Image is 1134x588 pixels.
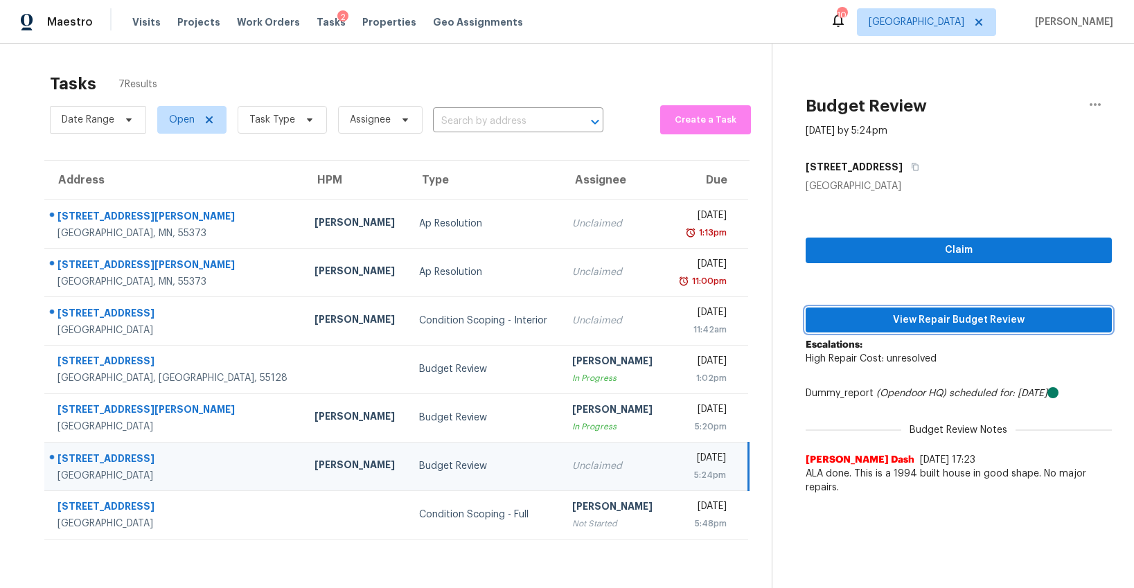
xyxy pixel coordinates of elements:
[561,161,666,199] th: Assignee
[419,265,550,279] div: Ap Resolution
[57,469,292,483] div: [GEOGRAPHIC_DATA]
[47,15,93,29] span: Maestro
[57,226,292,240] div: [GEOGRAPHIC_DATA], MN, 55373
[314,409,397,427] div: [PERSON_NAME]
[666,161,748,199] th: Due
[57,209,292,226] div: [STREET_ADDRESS][PERSON_NAME]
[314,215,397,233] div: [PERSON_NAME]
[132,15,161,29] span: Visits
[57,499,292,517] div: [STREET_ADDRESS]
[949,389,1047,398] i: scheduled for: [DATE]
[806,238,1112,263] button: Claim
[869,15,964,29] span: [GEOGRAPHIC_DATA]
[817,242,1101,259] span: Claim
[57,354,292,371] div: [STREET_ADDRESS]
[806,99,927,113] h2: Budget Review
[419,217,550,231] div: Ap Resolution
[817,312,1101,329] span: View Repair Budget Review
[44,161,303,199] th: Address
[677,420,727,434] div: 5:20pm
[806,340,862,350] b: Escalations:
[249,113,295,127] span: Task Type
[837,8,847,22] div: 10
[314,264,397,281] div: [PERSON_NAME]
[419,411,550,425] div: Budget Review
[408,161,561,199] th: Type
[57,402,292,420] div: [STREET_ADDRESS][PERSON_NAME]
[572,314,655,328] div: Unclaimed
[572,217,655,231] div: Unclaimed
[677,257,727,274] div: [DATE]
[806,160,903,174] h5: [STREET_ADDRESS]
[806,386,1112,400] div: Dummy_report
[419,508,550,522] div: Condition Scoping - Full
[57,258,292,275] div: [STREET_ADDRESS][PERSON_NAME]
[677,402,727,420] div: [DATE]
[57,371,292,385] div: [GEOGRAPHIC_DATA], [GEOGRAPHIC_DATA], 55128
[177,15,220,29] span: Projects
[572,371,655,385] div: In Progress
[572,499,655,517] div: [PERSON_NAME]
[572,402,655,420] div: [PERSON_NAME]
[901,423,1016,437] span: Budget Review Notes
[57,275,292,289] div: [GEOGRAPHIC_DATA], MN, 55373
[62,113,114,127] span: Date Range
[920,455,975,465] span: [DATE] 17:23
[677,354,727,371] div: [DATE]
[806,467,1112,495] span: ALA done. This is a 1994 built house in good shape. No major repairs.
[57,323,292,337] div: [GEOGRAPHIC_DATA]
[350,113,391,127] span: Assignee
[585,112,605,132] button: Open
[677,499,727,517] div: [DATE]
[303,161,408,199] th: HPM
[1029,15,1113,29] span: [PERSON_NAME]
[118,78,157,91] span: 7 Results
[433,111,565,132] input: Search by address
[678,274,689,288] img: Overdue Alarm Icon
[572,354,655,371] div: [PERSON_NAME]
[419,314,550,328] div: Condition Scoping - Interior
[237,15,300,29] span: Work Orders
[806,308,1112,333] button: View Repair Budget Review
[685,226,696,240] img: Overdue Alarm Icon
[677,323,727,337] div: 11:42am
[660,105,751,134] button: Create a Task
[677,305,727,323] div: [DATE]
[667,112,744,128] span: Create a Task
[317,17,346,27] span: Tasks
[806,179,1112,193] div: [GEOGRAPHIC_DATA]
[572,420,655,434] div: In Progress
[57,452,292,469] div: [STREET_ADDRESS]
[696,226,727,240] div: 1:13pm
[876,389,946,398] i: (Opendoor HQ)
[50,77,96,91] h2: Tasks
[314,312,397,330] div: [PERSON_NAME]
[903,154,921,179] button: Copy Address
[57,517,292,531] div: [GEOGRAPHIC_DATA]
[677,468,726,482] div: 5:24pm
[806,124,887,138] div: [DATE] by 5:24pm
[419,459,550,473] div: Budget Review
[337,10,348,24] div: 2
[806,354,937,364] span: High Repair Cost: unresolved
[419,362,550,376] div: Budget Review
[433,15,523,29] span: Geo Assignments
[677,451,726,468] div: [DATE]
[689,274,727,288] div: 11:00pm
[57,420,292,434] div: [GEOGRAPHIC_DATA]
[57,306,292,323] div: [STREET_ADDRESS]
[362,15,416,29] span: Properties
[677,208,727,226] div: [DATE]
[314,458,397,475] div: [PERSON_NAME]
[806,453,914,467] span: [PERSON_NAME] Dash
[677,371,727,385] div: 1:02pm
[677,517,727,531] div: 5:48pm
[572,265,655,279] div: Unclaimed
[572,459,655,473] div: Unclaimed
[169,113,195,127] span: Open
[572,517,655,531] div: Not Started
